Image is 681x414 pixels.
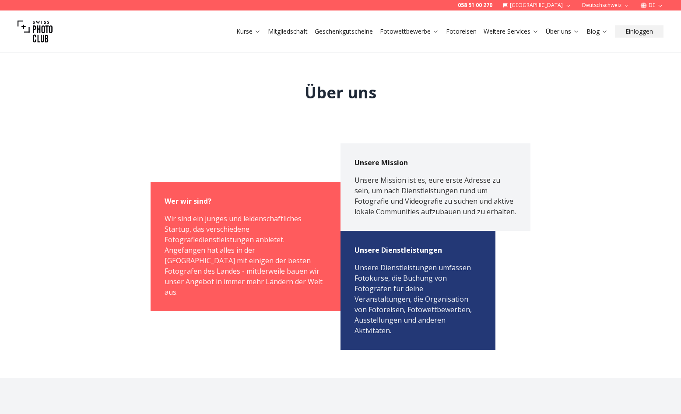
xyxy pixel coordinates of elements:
button: Geschenkgutscheine [311,25,376,38]
a: Fotowettbewerbe [380,27,439,36]
a: Kurse [236,27,261,36]
button: Weitere Services [480,25,542,38]
button: Blog [583,25,611,38]
h2: Unsere Mission [355,157,516,168]
a: Weitere Services [484,27,539,36]
a: Mitgliedschaft [268,27,308,36]
a: Blog [586,27,608,36]
a: Geschenkgutscheine [315,27,373,36]
button: Kurse [233,25,264,38]
button: Über uns [542,25,583,38]
span: Wir sind ein junges und leidenschaftliches Startup, das verschiedene Fotografiedienstleistungen a... [165,214,323,297]
img: Swiss photo club [18,14,53,49]
h2: Wer wir sind? [165,196,326,206]
span: Unsere Mission ist es, eure erste Adresse zu sein, um nach Dienstleistungen rund um Fotografie un... [355,175,516,216]
a: Über uns [546,27,579,36]
button: Mitgliedschaft [264,25,311,38]
h1: Über uns [305,84,376,101]
h2: Unsere Dienstleistungen [355,245,481,255]
button: Fotoreisen [442,25,480,38]
button: Einloggen [615,25,663,38]
a: Fotoreisen [446,27,477,36]
a: 058 51 00 270 [458,2,492,9]
span: Unsere Dienstleistungen umfassen Fotokurse, die Buchung von Fotografen für deine Veranstaltungen,... [355,263,472,335]
button: Fotowettbewerbe [376,25,442,38]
